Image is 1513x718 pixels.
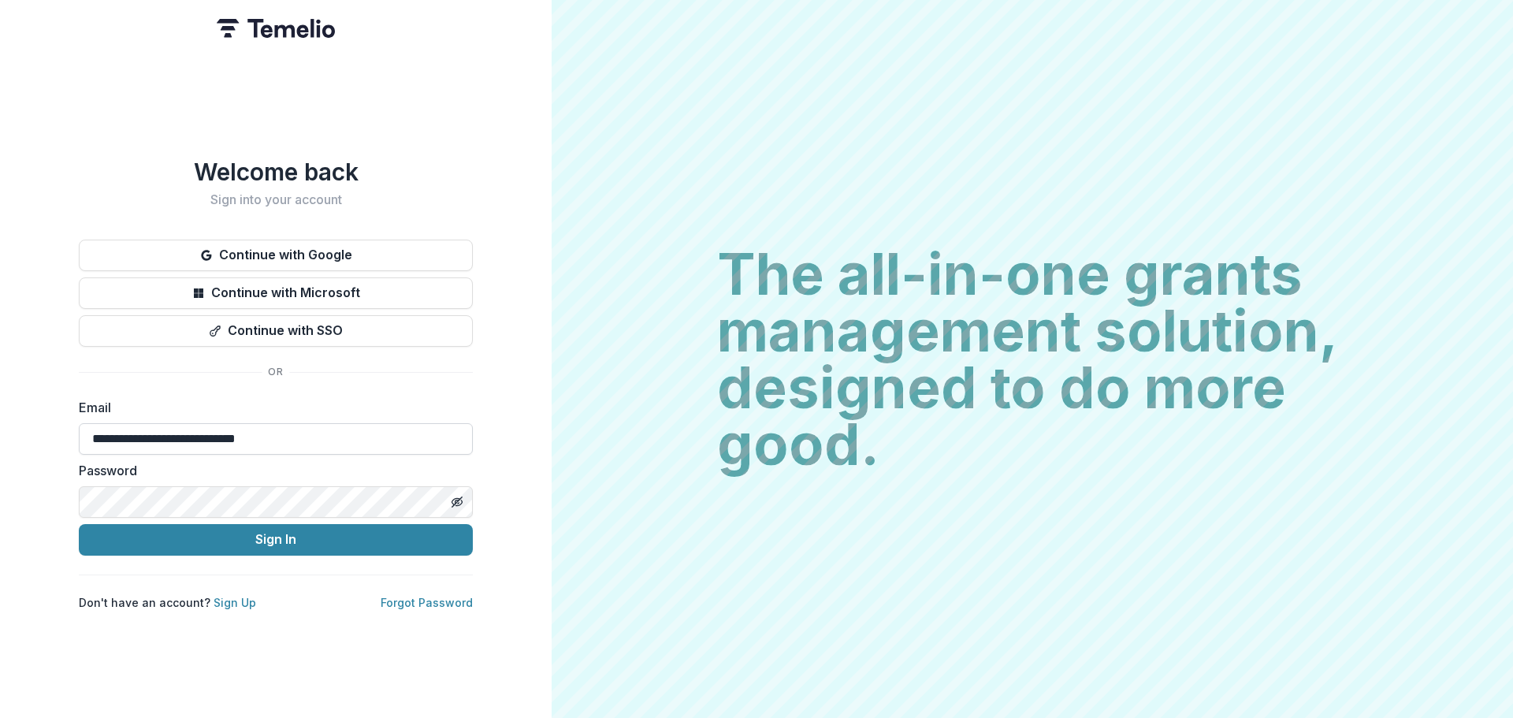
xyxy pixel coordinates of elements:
a: Forgot Password [381,596,473,609]
p: Don't have an account? [79,594,256,611]
button: Continue with Microsoft [79,277,473,309]
h1: Welcome back [79,158,473,186]
a: Sign Up [214,596,256,609]
h2: Sign into your account [79,192,473,207]
label: Email [79,398,463,417]
img: Temelio [217,19,335,38]
button: Toggle password visibility [444,489,470,515]
button: Continue with Google [79,240,473,271]
button: Sign In [79,524,473,556]
button: Continue with SSO [79,315,473,347]
label: Password [79,461,463,480]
